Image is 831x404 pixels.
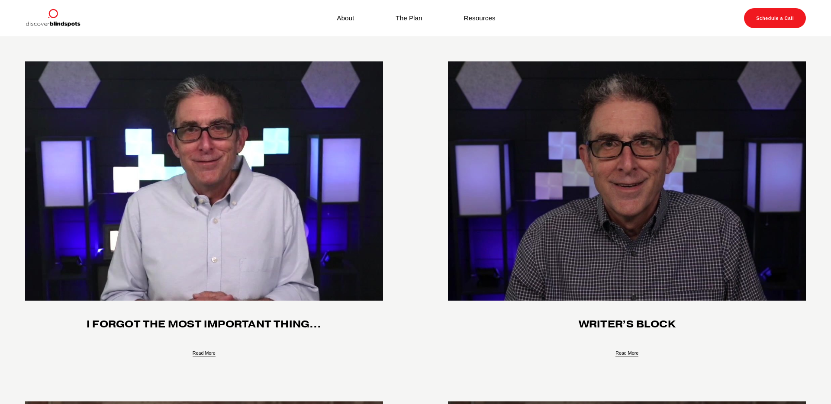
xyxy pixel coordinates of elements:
a: Resources [464,12,496,24]
a: Read More [615,343,638,357]
img: Discover Blind Spots [25,8,81,28]
a: About [337,12,354,24]
img: Writer’s block [446,60,808,301]
a: The Plan [396,12,422,24]
a: Read More [193,343,216,357]
a: Schedule a Call [744,8,806,28]
img: i forgot the most important thing… [23,60,385,301]
a: Writer’s block [579,318,676,330]
a: i forgot the most important thing… [87,318,322,330]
